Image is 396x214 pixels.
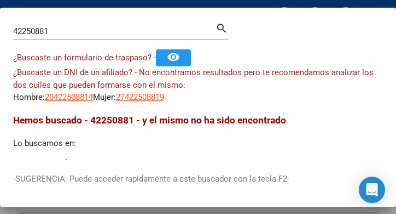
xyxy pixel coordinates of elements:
[13,115,286,126] span: Hemos buscado - 42250881 - y el mismo no ha sido encontrado
[45,92,93,102] span: 20422508814
[359,177,385,203] div: Open Intercom Messenger
[35,158,383,171] li: Padrón Ágil
[13,173,383,185] p: -SUGERENCIA: Puede acceder rapidamente a este buscador con la tecla F2-
[13,67,374,90] span: ¿Buscaste un DNI de un afiliado? - No encontramos resultados pero te recomendamos analizar los do...
[216,21,228,34] mat-icon: search
[13,53,156,63] span: ¿Buscaste un formulario de traspaso? -
[116,92,164,102] span: 27422508819
[13,66,383,104] div: Hombre: Mujer:
[167,50,180,64] mat-icon: remove_red_eye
